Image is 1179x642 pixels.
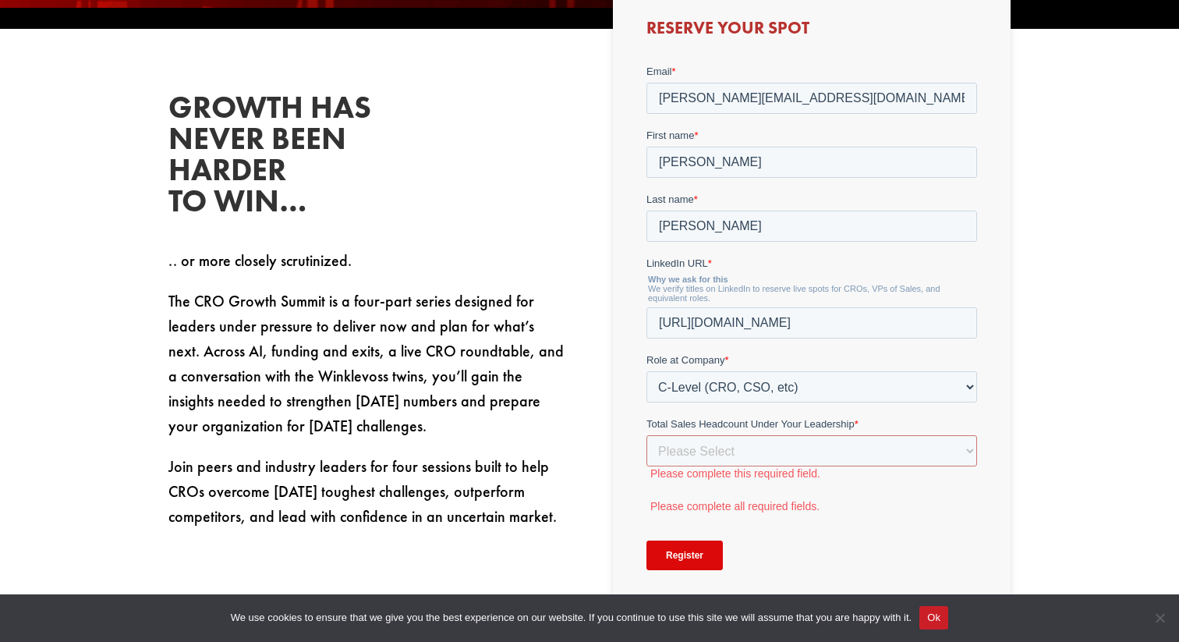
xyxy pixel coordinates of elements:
h3: Reserve Your Spot [646,20,977,44]
span: No [1152,610,1167,626]
span: Join peers and industry leaders for four sessions built to help CROs overcome [DATE] toughest cha... [168,456,557,527]
span: The CRO Growth Summit is a four-part series designed for leaders under pressure to deliver now an... [168,291,564,436]
button: Ok [919,606,948,630]
span: We use cookies to ensure that we give you the best experience on our website. If you continue to ... [231,610,912,626]
span: .. or more closely scrutinized. [168,250,352,271]
iframe: Form 0 [646,64,977,600]
h2: Growth has never been harder to win… [168,92,402,225]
